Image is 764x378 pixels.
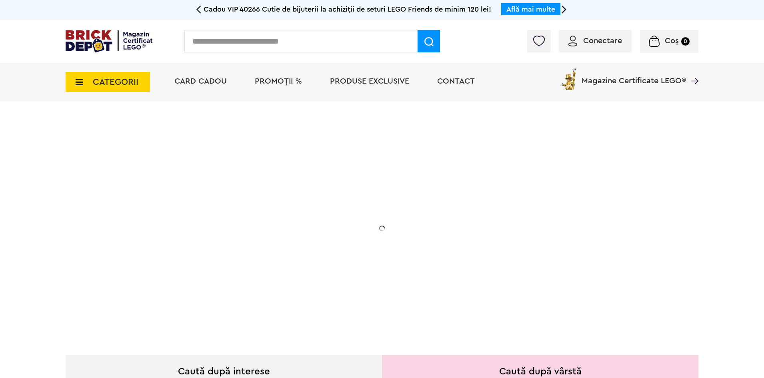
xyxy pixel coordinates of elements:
a: Conectare [568,37,622,45]
span: Magazine Certificate LEGO® [582,66,686,85]
span: Coș [665,37,679,45]
a: Magazine Certificate LEGO® [686,66,698,74]
span: CATEGORII [93,78,138,86]
span: Cadou VIP 40266 Cutie de bijuterii la achiziții de seturi LEGO Friends de minim 120 lei! [204,6,491,13]
small: 0 [681,37,690,46]
a: PROMOȚII % [255,77,302,85]
h1: Cadou VIP 40772 [122,181,282,210]
span: Conectare [583,37,622,45]
div: Află detalii [122,270,282,280]
h2: Seria de sărbători: Fantomă luminoasă. Promoția este valabilă în perioada [DATE] - [DATE]. [122,218,282,252]
a: Contact [437,77,475,85]
a: Produse exclusive [330,77,409,85]
a: Află mai multe [506,6,555,13]
a: Card Cadou [174,77,227,85]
